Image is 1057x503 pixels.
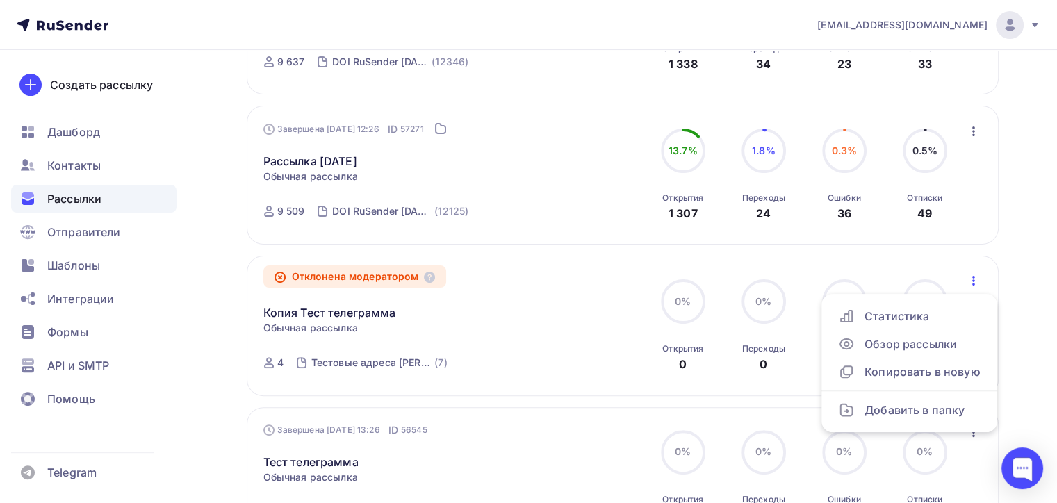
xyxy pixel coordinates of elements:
[263,423,427,437] div: Завершена [DATE] 13:26
[817,11,1040,39] a: [EMAIL_ADDRESS][DOMAIN_NAME]
[836,445,852,457] span: 0%
[400,122,424,136] span: 57271
[50,76,153,93] div: Создать рассылку
[332,204,432,218] div: DOI RuSender [DATE]
[837,56,851,72] div: 23
[669,205,698,222] div: 1 307
[11,185,177,213] a: Рассылки
[838,336,981,352] div: Обзор рассылки
[47,190,101,207] span: Рассылки
[831,145,857,156] span: 0.3%
[760,356,767,372] div: 0
[263,454,359,470] a: Тест телеграмма
[838,402,981,418] div: Добавить в папку
[742,192,785,204] div: Переходы
[662,343,703,354] div: Открытия
[47,157,101,174] span: Контакты
[388,423,398,437] span: ID
[47,390,95,407] span: Помощь
[669,56,698,72] div: 1 338
[263,170,358,183] span: Обычная рассылка
[47,357,109,374] span: API и SMTP
[331,200,470,222] a: DOI RuSender [DATE] (12125)
[263,122,424,136] div: Завершена [DATE] 12:26
[907,192,942,204] div: Отписки
[277,356,284,370] div: 4
[11,118,177,146] a: Дашборд
[47,290,114,307] span: Интеграции
[917,205,932,222] div: 49
[263,265,447,288] div: Отклонена модератором
[277,55,305,69] div: 9 637
[675,295,691,307] span: 0%
[311,356,432,370] div: Тестовые адреса [PERSON_NAME]
[917,445,933,457] span: 0%
[432,55,468,69] div: (12346)
[263,321,358,335] span: Обычная рассылка
[669,145,698,156] span: 13.7%
[838,308,981,324] div: Статистика
[11,318,177,346] a: Формы
[679,356,687,372] div: 0
[263,470,358,484] span: Обычная рассылка
[11,251,177,279] a: Шаблоны
[838,363,981,380] div: Копировать в новую
[47,324,88,340] span: Формы
[434,204,468,218] div: (12125)
[756,205,771,222] div: 24
[11,218,177,246] a: Отправители
[742,343,785,354] div: Переходы
[310,352,449,374] a: Тестовые адреса [PERSON_NAME] (7)
[263,153,357,170] a: Рассылка [DATE]
[752,145,776,156] span: 1.8%
[263,304,396,321] a: Копия Тест телеграмма
[434,356,447,370] div: (7)
[47,257,100,274] span: Шаблоны
[755,295,771,307] span: 0%
[662,192,703,204] div: Открытия
[47,464,97,481] span: Telegram
[401,423,427,437] span: 56545
[388,122,398,136] span: ID
[817,18,988,32] span: [EMAIL_ADDRESS][DOMAIN_NAME]
[331,51,470,73] a: DOI RuSender [DATE] (12346)
[47,124,100,140] span: Дашборд
[332,55,429,69] div: DOI RuSender [DATE]
[675,445,691,457] span: 0%
[918,56,932,72] div: 33
[755,445,771,457] span: 0%
[277,204,305,218] div: 9 509
[47,224,121,240] span: Отправители
[756,56,771,72] div: 34
[837,205,851,222] div: 36
[912,145,937,156] span: 0.5%
[828,192,861,204] div: Ошибки
[11,151,177,179] a: Контакты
